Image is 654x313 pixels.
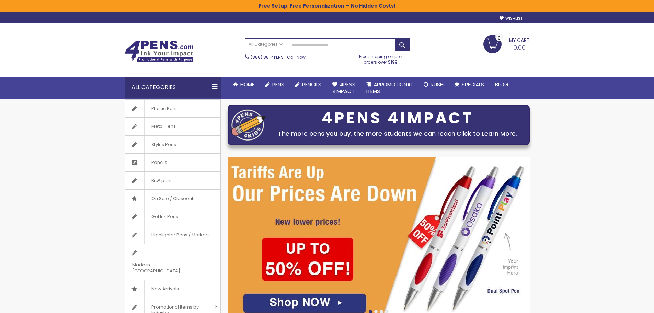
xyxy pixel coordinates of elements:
a: Metal Pens [125,118,220,135]
a: Plastic Pens [125,100,220,118]
img: four_pen_logo.png [231,109,266,141]
a: 4PROMOTIONALITEMS [361,77,418,99]
span: Specials [462,81,484,88]
a: Made in [GEOGRAPHIC_DATA] [125,244,220,280]
a: Specials [449,77,490,92]
a: All Categories [245,39,286,50]
span: 4Pens 4impact [332,81,355,95]
span: Home [240,81,254,88]
span: On Sale / Closeouts [144,190,203,208]
span: 0 [498,35,501,41]
span: Metal Pens [144,118,183,135]
a: Pencils [125,154,220,171]
span: Pens [272,81,284,88]
span: New Arrivals [144,280,186,298]
a: 0.00 0 [483,35,530,52]
span: Pencils [302,81,321,88]
a: Highlighter Pens / Markers [125,226,220,244]
div: Free shipping on pen orders over $199 [352,51,410,65]
a: 4Pens4impact [327,77,361,99]
div: 4PENS 4IMPACT [269,111,526,125]
a: Bic® pens [125,172,220,190]
div: The more pens you buy, the more students we can reach. [269,129,526,138]
a: Click to Learn More. [457,129,517,138]
span: Blog [495,81,508,88]
span: Rush [431,81,444,88]
span: Pencils [144,154,174,171]
a: Rush [418,77,449,92]
img: 4Pens Custom Pens and Promotional Products [125,40,193,62]
span: - Call Now! [251,54,307,60]
a: Blog [490,77,514,92]
span: Plastic Pens [144,100,185,118]
span: Highlighter Pens / Markers [144,226,217,244]
a: Gel Ink Pens [125,208,220,226]
a: Pencils [290,77,327,92]
span: Stylus Pens [144,136,183,154]
a: Home [228,77,260,92]
span: Bic® pens [144,172,180,190]
a: (888) 88-4PENS [251,54,284,60]
span: 4PROMOTIONAL ITEMS [366,81,413,95]
a: Wishlist [500,16,523,21]
a: Pens [260,77,290,92]
span: Made in [GEOGRAPHIC_DATA] [125,256,203,280]
a: Stylus Pens [125,136,220,154]
span: All Categories [249,42,283,47]
span: Gel Ink Pens [144,208,185,226]
a: New Arrivals [125,280,220,298]
span: 0.00 [513,43,526,52]
div: All Categories [125,77,221,98]
a: On Sale / Closeouts [125,190,220,208]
